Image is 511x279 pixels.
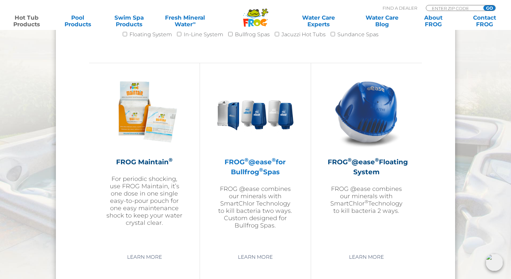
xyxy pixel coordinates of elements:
label: Floating System [129,28,172,41]
img: hot-tub-product-atease-system-300x300.png [328,73,405,150]
sup: ® [245,157,249,163]
p: For periodic shocking, use FROG Maintain, it’s one dose in one single easy-to-pour pouch for one ... [106,175,183,226]
h2: FROG Maintain [106,157,183,167]
a: Water CareExperts [286,14,351,28]
h2: FROG @ease for Bullfrog Spas [217,157,294,177]
a: Learn More [119,251,170,263]
a: Hot TubProducts [7,14,47,28]
a: AboutFROG [413,14,453,28]
a: Swim SpaProducts [109,14,149,28]
p: Find A Dealer [383,5,417,11]
a: FROG Maintain®For periodic shocking, use FROG Maintain, it’s one dose in one single easy-to-pour ... [106,73,183,246]
a: FROG®@ease®Floating SystemFROG @ease combines our minerals with SmartChlor®Technology to kill bac... [328,73,405,246]
input: Zip Code Form [431,5,476,11]
a: Learn More [341,251,392,263]
img: bullfrog-product-hero-300x300.png [217,73,294,150]
a: ContactFROG [464,14,504,28]
a: Learn More [230,251,280,263]
sup: ® [272,157,276,163]
a: Water CareBlog [362,14,402,28]
sup: ∞ [193,20,196,25]
sup: ® [259,167,263,173]
sup: ® [375,157,379,163]
sup: ® [169,157,173,163]
h2: FROG @ease Floating System [328,157,405,177]
label: Sundance Spas [337,28,379,41]
a: PoolProducts [58,14,98,28]
sup: ® [348,157,352,163]
input: GO [483,5,495,11]
label: Bullfrog Spas [235,28,270,41]
label: Jacuzzi Hot Tubs [281,28,326,41]
img: openIcon [486,254,503,271]
img: Frog_Maintain_Hero-2-v2-300x300.png [106,73,183,150]
p: FROG @ease combines our minerals with SmartChlor Technology to kill bacteria two ways. Custom des... [217,185,294,229]
a: Fresh MineralWater∞ [160,14,210,28]
p: FROG @ease combines our minerals with SmartChlor Technology to kill bacteria 2 ways. [328,185,405,214]
label: In-Line System [184,28,223,41]
sup: ® [365,199,368,204]
a: FROG®@ease®for Bullfrog®SpasFROG @ease combines our minerals with SmartChlor Technology to kill b... [217,73,294,246]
